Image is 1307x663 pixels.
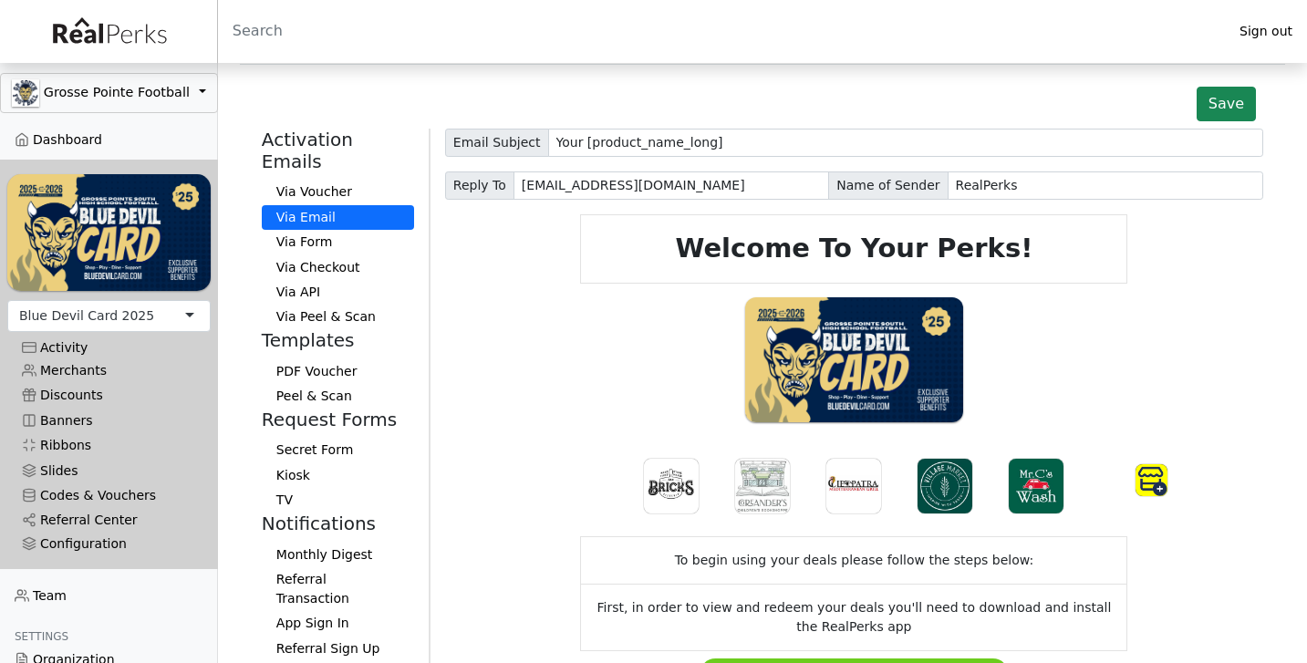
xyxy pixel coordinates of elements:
button: App Sign In [262,611,414,636]
button: Monthly Digest [262,542,414,566]
img: real_perks_logo-01.svg [43,11,174,52]
button: Via Email [262,205,414,230]
a: Slides [7,458,211,482]
img: KpdEDmssMArz0WPvKTTholV5onanezgsTblplYJQ.jpg [735,459,790,513]
div: Blue Devil Card 2025 [19,306,154,326]
td: Welcome To Your Perks! [581,215,1127,284]
button: Via Checkout [262,254,414,279]
img: add-merchant.png [1136,464,1167,496]
button: Via Voucher [262,180,414,204]
input: Search [218,9,1225,53]
a: Merchants [7,358,211,383]
a: Discounts [7,383,211,408]
td: To begin using your deals please follow the steps below: [581,536,1127,584]
button: Via Form [262,230,414,254]
input: Sizing example input [548,129,1263,157]
h5: Activation Emails [262,129,414,172]
span: Reply To [445,171,514,200]
img: WvZzOez5OCqmO91hHZfJL7W2tJ07LbGMjwPPNJwI.png [7,174,211,290]
img: dNZ3RjHDzhnP4QkR0AHaBN3BPM3REVLGWKa8rX43.jpg [826,459,881,513]
h5: Notifications [262,513,414,534]
h5: Request Forms [262,409,414,430]
span: Settings [15,630,68,643]
div: Configuration [22,536,196,552]
button: Kiosk [262,463,414,488]
a: Codes & Vouchers [7,483,211,508]
img: GAa1zriJJmkmu1qRtUwg8x1nQwzlKm3DoqW9UgYl.jpg [12,79,39,107]
img: mbn71QdCyq65Dbkk1VdOjwWP4fNbB7zB8HmzAyIC.jpg [1009,459,1063,513]
a: Banners [7,409,211,433]
span: Email Subject [445,129,549,157]
button: Via Peel & Scan [262,305,414,329]
button: Secret Form [262,438,414,462]
a: Ribbons [7,433,211,458]
button: Peel & Scan [262,384,414,409]
button: Via API [262,280,414,305]
button: Referral Sign Up [262,636,414,660]
img: ri3g88DA5AKgtp4AAnIdwQFvA0TUxpslzpbS3Akl.jpg [918,459,972,513]
span: Name of Sender [828,171,948,200]
img: KaoWbW228i9WYM04g8v5Cb2bP5nYSQ2xFUA8WinB.jpg [644,459,699,513]
a: Referral Center [7,508,211,533]
div: Activity [22,340,196,356]
td: First, in order to view and redeem your deals you'll need to download and install the RealPerks app [581,584,1127,650]
button: PDF Voucher [262,358,414,383]
img: WvZzOez5OCqmO91hHZfJL7W2tJ07LbGMjwPPNJwI.png [745,297,964,422]
h5: Templates [262,329,414,351]
button: TV [262,488,414,513]
button: Save [1197,87,1256,121]
button: Referral Transaction [262,567,414,611]
a: Sign out [1225,19,1307,44]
